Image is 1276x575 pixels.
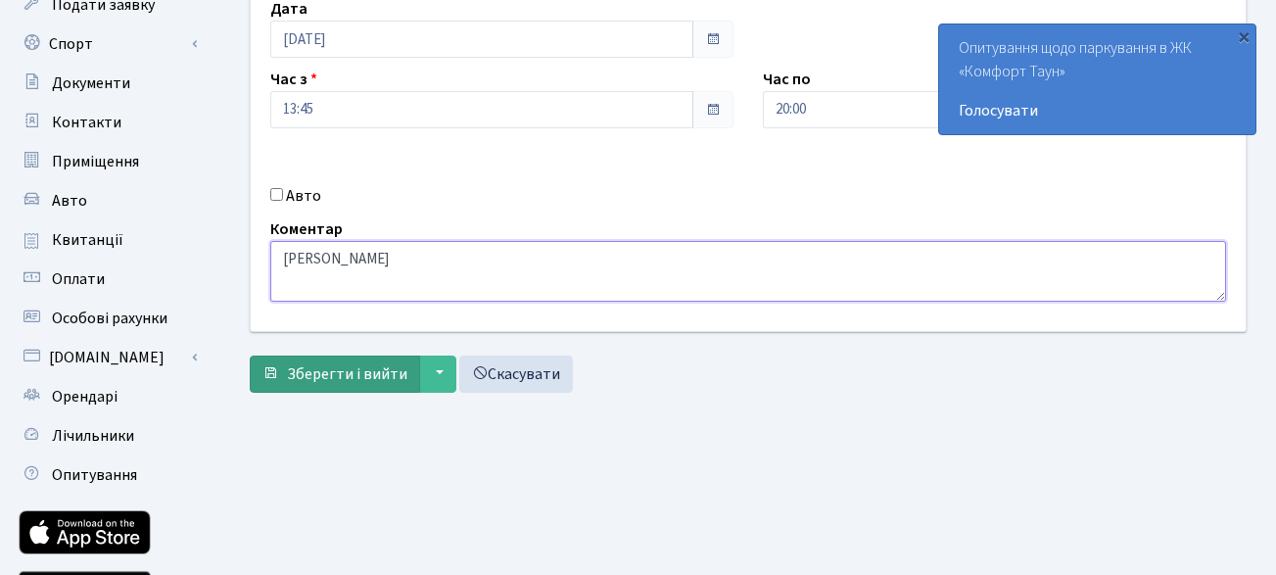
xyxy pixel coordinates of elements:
a: Опитування [10,455,206,495]
div: Опитування щодо паркування в ЖК «Комфорт Таун» [939,24,1255,134]
span: Опитування [52,464,137,486]
label: Час з [270,68,317,91]
a: Голосувати [959,99,1236,122]
span: Приміщення [52,151,139,172]
label: Час по [763,68,811,91]
span: Лічильники [52,425,134,447]
a: Оплати [10,260,206,299]
span: Документи [52,72,130,94]
a: Квитанції [10,220,206,260]
div: × [1234,26,1253,46]
span: Квитанції [52,229,123,251]
label: Коментар [270,217,343,241]
a: Документи [10,64,206,103]
span: Орендарі [52,386,118,407]
a: Спорт [10,24,206,64]
a: [DOMAIN_NAME] [10,338,206,377]
a: Лічильники [10,416,206,455]
span: Оплати [52,268,105,290]
a: Особові рахунки [10,299,206,338]
a: Авто [10,181,206,220]
a: Контакти [10,103,206,142]
span: Авто [52,190,87,212]
span: Зберегти і вийти [287,363,407,385]
a: Орендарі [10,377,206,416]
span: Контакти [52,112,121,133]
label: Авто [286,184,321,208]
span: Особові рахунки [52,308,167,329]
a: Скасувати [459,356,573,393]
button: Зберегти і вийти [250,356,420,393]
a: Приміщення [10,142,206,181]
